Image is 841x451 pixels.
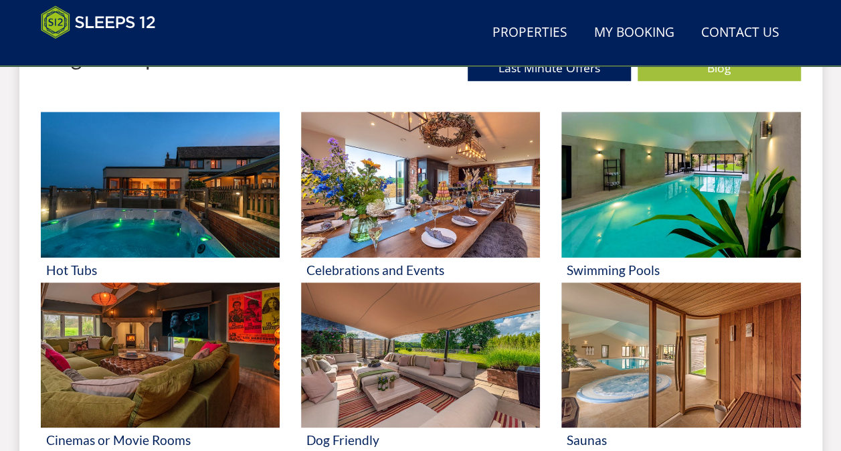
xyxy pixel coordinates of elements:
a: Last Minute Offers [468,55,631,81]
img: 'Hot Tubs' - Large Group Accommodation Holiday Ideas [41,112,280,258]
a: My Booking [589,18,680,48]
img: 'Swimming Pools' - Large Group Accommodation Holiday Ideas [561,112,800,258]
a: Properties [487,18,573,48]
iframe: Customer reviews powered by Trustpilot [34,47,175,58]
a: Blog [638,55,801,81]
img: 'Celebrations and Events' - Large Group Accommodation Holiday Ideas [301,112,540,258]
h3: Hot Tubs [46,263,274,277]
h3: Dog Friendly [306,433,535,447]
p: Large Group Accommodation [41,46,315,69]
a: 'Celebrations and Events' - Large Group Accommodation Holiday Ideas Celebrations and Events [301,112,540,282]
h3: Celebrations and Events [306,263,535,277]
img: Sleeps 12 [41,5,156,39]
h3: Swimming Pools [567,263,795,277]
a: 'Hot Tubs' - Large Group Accommodation Holiday Ideas Hot Tubs [41,112,280,282]
a: 'Swimming Pools' - Large Group Accommodation Holiday Ideas Swimming Pools [561,112,800,282]
img: 'Cinemas or Movie Rooms' - Large Group Accommodation Holiday Ideas [41,282,280,428]
h3: Saunas [567,433,795,447]
img: 'Saunas' - Large Group Accommodation Holiday Ideas [561,282,800,428]
img: 'Dog Friendly' - Large Group Accommodation Holiday Ideas [301,282,540,428]
a: Contact Us [696,18,785,48]
h3: Cinemas or Movie Rooms [46,433,274,447]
